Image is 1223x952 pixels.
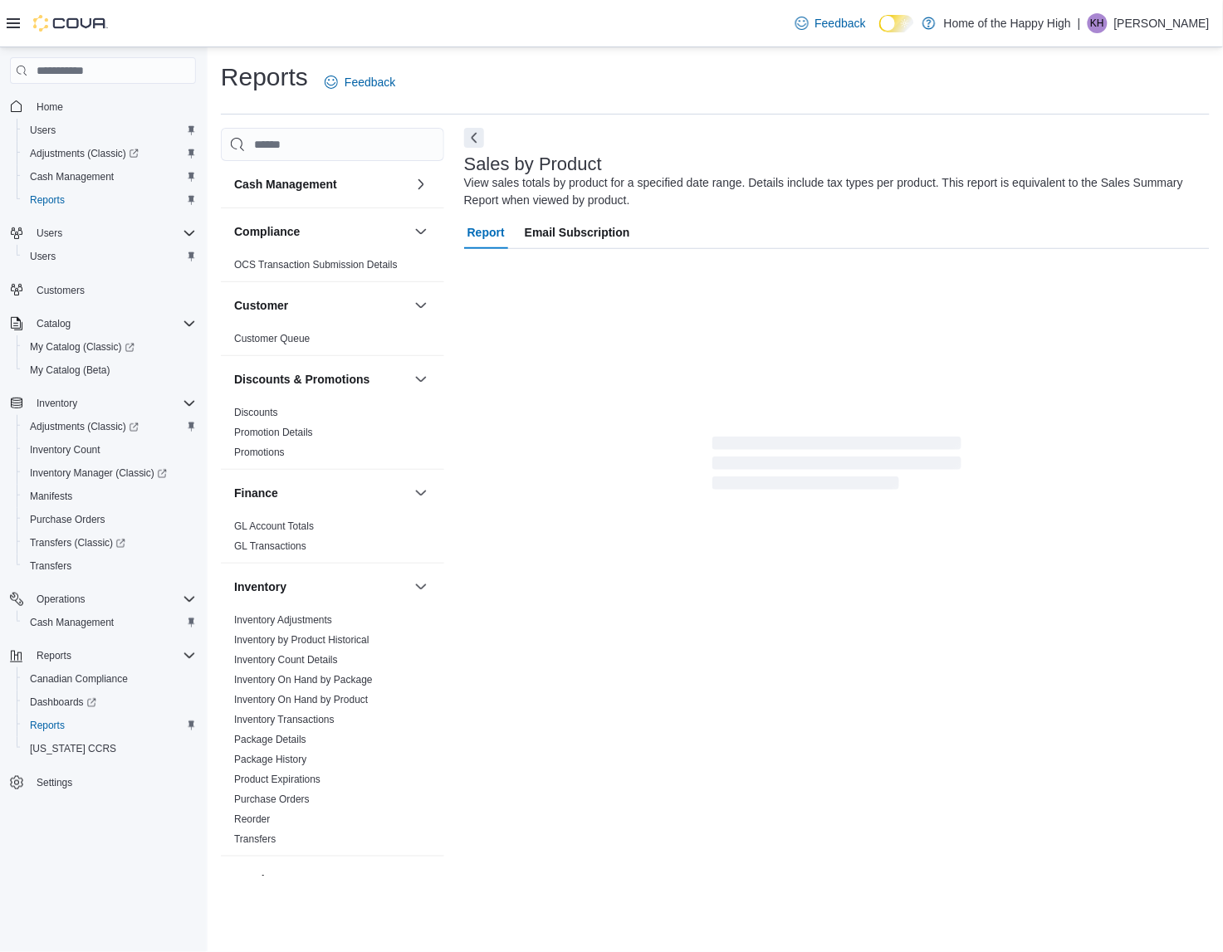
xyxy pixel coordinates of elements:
[23,120,196,140] span: Users
[234,713,335,726] span: Inventory Transactions
[234,371,408,388] button: Discounts & Promotions
[1088,13,1108,33] div: Kathleen Hess
[37,776,72,789] span: Settings
[234,407,278,418] a: Discounts
[30,364,110,377] span: My Catalog (Beta)
[17,461,203,485] a: Inventory Manager (Classic)
[234,654,338,666] a: Inventory Count Details
[30,742,116,755] span: [US_STATE] CCRS
[23,417,145,437] a: Adjustments (Classic)
[30,281,91,300] a: Customers
[30,536,125,549] span: Transfers (Classic)
[234,871,275,888] h3: Loyalty
[411,174,431,194] button: Cash Management
[234,693,368,706] span: Inventory On Hand by Product
[221,61,308,94] h1: Reports
[17,531,203,554] a: Transfers (Classic)
[17,335,203,359] a: My Catalog (Classic)
[23,144,196,164] span: Adjustments (Classic)
[30,314,196,334] span: Catalog
[234,754,306,765] a: Package History
[234,714,335,725] a: Inventory Transactions
[33,15,108,32] img: Cova
[234,832,276,846] span: Transfers
[3,588,203,611] button: Operations
[234,446,285,459] span: Promotions
[30,773,79,793] a: Settings
[30,314,77,334] button: Catalog
[23,360,117,380] a: My Catalog (Beta)
[221,516,444,563] div: Finance
[234,674,373,686] a: Inventory On Hand by Package
[10,87,196,837] nav: Complex example
[318,66,402,99] a: Feedback
[879,32,880,33] span: Dark Mode
[17,245,203,268] button: Users
[23,486,79,506] a: Manifests
[234,258,398,271] span: OCS Transaction Submission Details
[37,100,63,114] span: Home
[411,483,431,503] button: Finance
[17,611,203,634] button: Cash Management
[23,337,196,357] span: My Catalog (Classic)
[1078,13,1081,33] p: |
[464,154,602,174] h3: Sales by Product
[234,633,369,647] span: Inventory by Product Historical
[234,734,306,745] a: Package Details
[23,692,196,712] span: Dashboards
[30,719,65,732] span: Reports
[234,223,408,240] button: Compliance
[234,539,306,553] span: GL Transactions
[23,463,174,483] a: Inventory Manager (Classic)
[17,119,203,142] button: Users
[30,646,78,666] button: Reports
[234,176,408,193] button: Cash Management
[234,833,276,845] a: Transfers
[411,577,431,597] button: Inventory
[30,280,196,300] span: Customers
[411,295,431,315] button: Customer
[17,142,203,165] a: Adjustments (Classic)
[464,128,484,148] button: Next
[23,533,132,553] a: Transfers (Classic)
[23,167,196,187] span: Cash Management
[17,438,203,461] button: Inventory Count
[234,653,338,666] span: Inventory Count Details
[30,490,72,503] span: Manifests
[467,216,505,249] span: Report
[30,97,70,117] a: Home
[30,420,139,433] span: Adjustments (Classic)
[23,440,107,460] a: Inventory Count
[17,359,203,382] button: My Catalog (Beta)
[525,216,630,249] span: Email Subscription
[234,427,313,438] a: Promotion Details
[17,554,203,578] button: Transfers
[345,74,395,90] span: Feedback
[23,533,196,553] span: Transfers (Classic)
[30,124,56,137] span: Users
[30,513,105,526] span: Purchase Orders
[23,247,196,266] span: Users
[234,694,368,705] a: Inventory On Hand by Product
[17,165,203,188] button: Cash Management
[17,415,203,438] a: Adjustments (Classic)
[234,773,320,786] span: Product Expirations
[1114,13,1210,33] p: [PERSON_NAME]
[3,94,203,118] button: Home
[23,167,120,187] a: Cash Management
[37,284,85,297] span: Customers
[30,589,196,609] span: Operations
[23,715,71,735] a: Reports
[234,406,278,419] span: Discounts
[3,222,203,245] button: Users
[30,223,196,243] span: Users
[17,508,203,531] button: Purchase Orders
[17,714,203,737] button: Reports
[37,397,77,410] span: Inventory
[234,774,320,785] a: Product Expirations
[23,715,196,735] span: Reports
[37,649,71,662] span: Reports
[234,371,369,388] h3: Discounts & Promotions
[234,297,288,314] h3: Customer
[234,426,313,439] span: Promotion Details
